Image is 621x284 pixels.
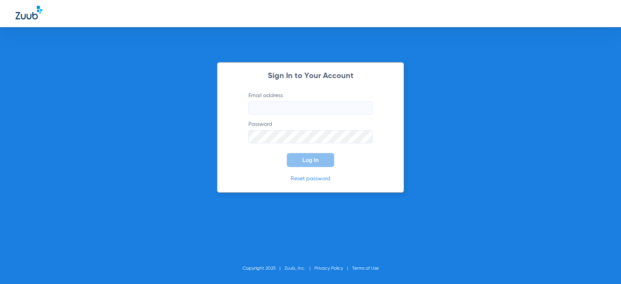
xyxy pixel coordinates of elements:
[248,101,373,115] input: Email address
[243,265,284,272] li: Copyright 2025
[284,265,314,272] li: Zuub, Inc.
[352,266,379,271] a: Terms of Use
[248,92,373,115] label: Email address
[302,157,319,163] span: Log In
[248,130,373,143] input: Password
[237,72,384,80] h2: Sign In to Your Account
[248,120,373,143] label: Password
[16,6,42,19] img: Zuub Logo
[291,176,330,181] a: Reset password
[314,266,343,271] a: Privacy Policy
[287,153,334,167] button: Log In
